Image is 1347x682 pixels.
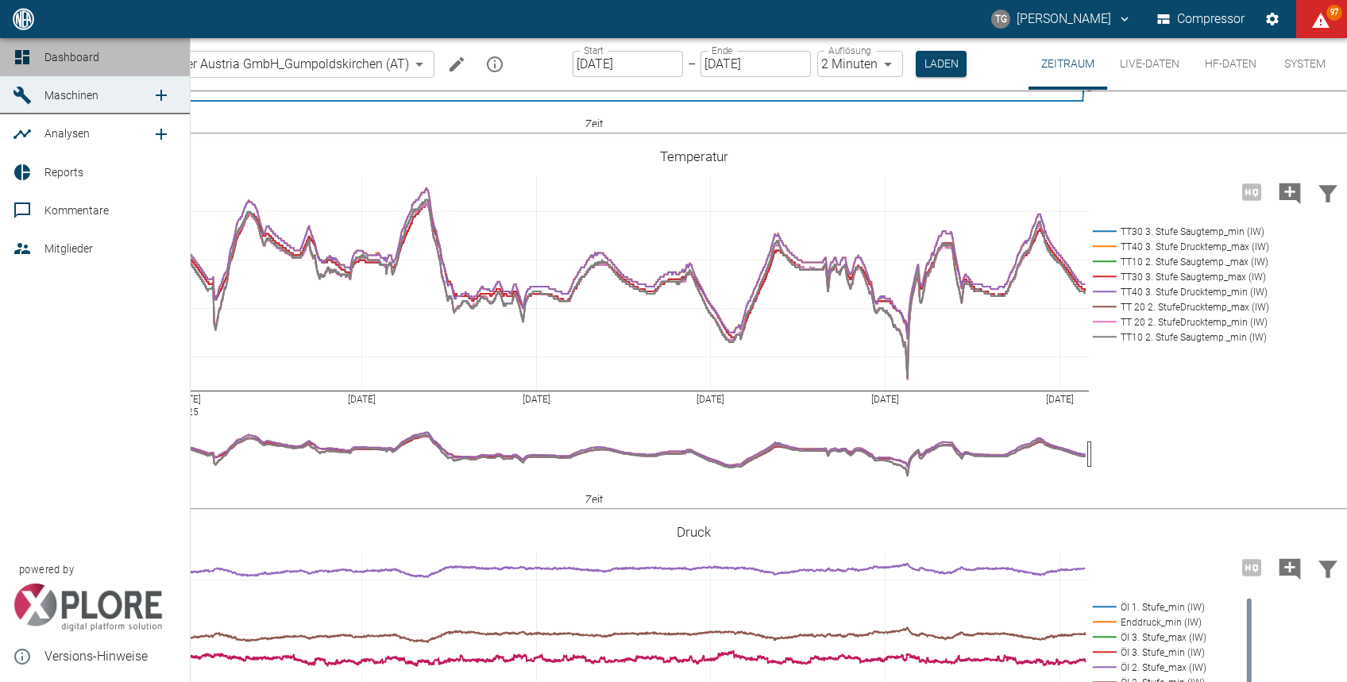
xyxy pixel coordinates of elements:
[688,55,696,73] p: –
[1233,559,1271,574] span: Hohe Auflösung nur für Zeiträume von <3 Tagen verfügbar
[584,44,604,57] label: Start
[441,48,473,80] button: Machine bearbeiten
[145,118,177,150] a: new /analyses/list/0
[828,44,871,57] label: Auflösung
[19,562,74,577] span: powered by
[1233,183,1271,198] span: Hohe Auflösung nur für Zeiträume von <3 Tagen verfügbar
[44,51,99,64] span: Dashboard
[44,204,109,217] span: Kommentare
[44,242,93,255] span: Mitglieder
[712,44,732,57] label: Ende
[1309,171,1347,213] button: Daten filtern
[573,51,683,77] input: DD.MM.YYYY
[1258,5,1287,33] button: Einstellungen
[1326,5,1342,21] span: 97
[11,8,36,29] img: logo
[991,10,1010,29] div: TG
[817,51,903,77] div: 2 Minuten
[59,55,409,74] a: 02.2294_V7_Messer Austria GmbH_Gumpoldskirchen (AT)
[44,89,98,102] span: Maschinen
[84,55,409,73] span: 02.2294_V7_Messer Austria GmbH_Gumpoldskirchen (AT)
[989,5,1134,33] button: thomas.gregoir@neuman-esser.com
[1029,38,1107,90] button: Zeitraum
[44,166,83,179] span: Reports
[1154,5,1249,33] button: Compressor
[701,51,811,77] input: DD.MM.YYYY
[479,48,511,80] button: mission info
[44,127,90,140] span: Analysen
[1271,547,1309,588] button: Kommentar hinzufügen
[1271,171,1309,213] button: Kommentar hinzufügen
[145,79,177,111] a: new /machines
[13,584,163,631] img: Xplore Logo
[1309,547,1347,588] button: Daten filtern
[1192,38,1269,90] button: HF-Daten
[1269,38,1341,90] button: System
[916,51,967,77] button: Laden
[44,647,177,666] span: Versions-Hinweise
[1107,38,1192,90] button: Live-Daten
